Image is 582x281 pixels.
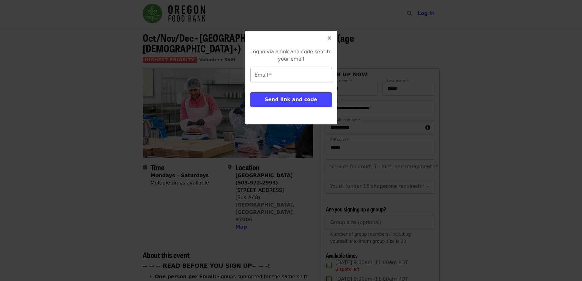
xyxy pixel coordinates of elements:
[250,49,332,62] span: Log in via a link and code sent to your email
[322,31,337,46] button: Close
[250,92,332,107] button: Send link and code
[265,97,317,102] span: Send link and code
[250,68,332,82] input: [object Object]
[328,35,331,41] i: times icon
